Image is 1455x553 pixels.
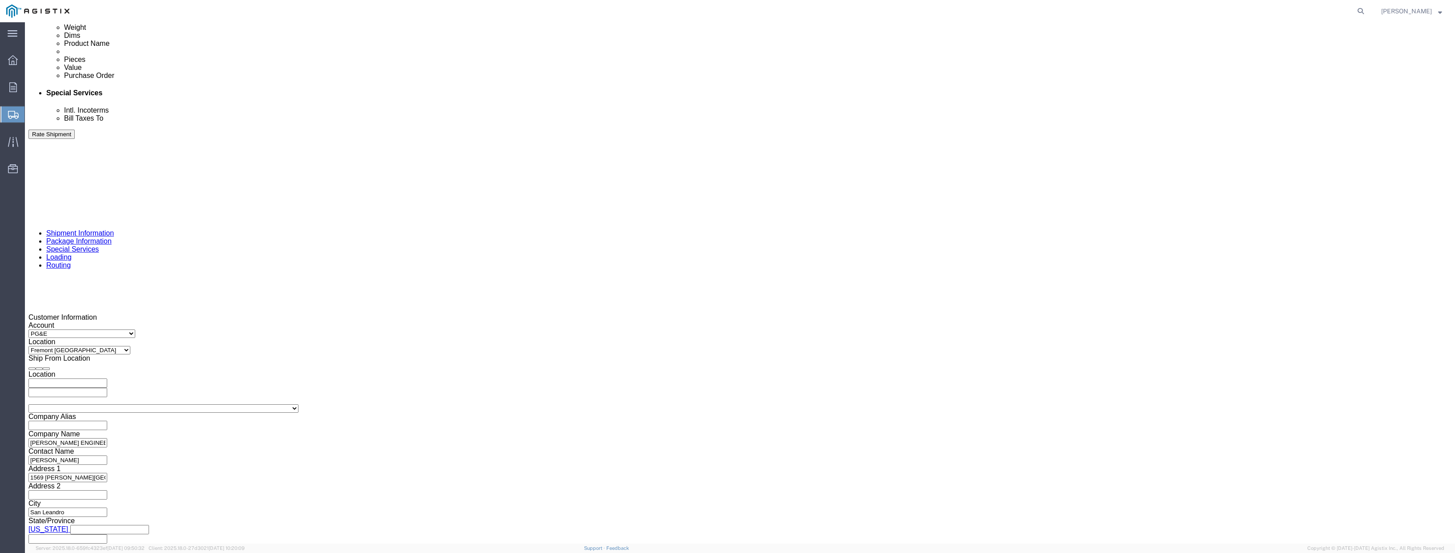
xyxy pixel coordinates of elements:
[606,545,629,551] a: Feedback
[36,545,145,551] span: Server: 2025.18.0-659fc4323ef
[107,545,145,551] span: [DATE] 09:50:32
[149,545,245,551] span: Client: 2025.18.0-27d3021
[1307,545,1444,552] span: Copyright © [DATE]-[DATE] Agistix Inc., All Rights Reserved
[6,4,69,18] img: logo
[1381,6,1432,16] span: Bill Murphy
[1381,6,1443,16] button: [PERSON_NAME]
[584,545,606,551] a: Support
[209,545,245,551] span: [DATE] 10:20:09
[25,22,1455,544] iframe: FS Legacy Container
